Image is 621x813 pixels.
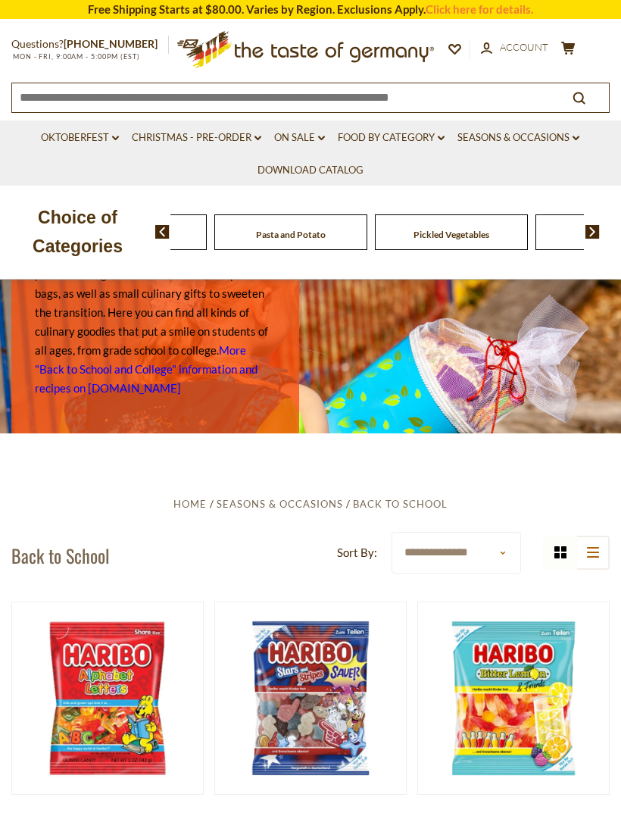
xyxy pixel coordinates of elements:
[481,39,548,56] a: Account
[35,343,257,395] a: More "Back to School and College" information and recipes on [DOMAIN_NAME]
[500,41,548,53] span: Account
[418,602,609,793] img: Haribo "Bitter Lemon & Friends” Gummy, 160g - Made in Germany
[257,162,364,179] a: Download Catalog
[413,229,489,240] a: Pickled Vegetables
[585,225,600,239] img: next arrow
[12,602,203,793] img: Haribo Alphabet Gummies in Bag - 5 oz. - DEAL
[132,130,261,146] a: Christmas - PRE-ORDER
[274,130,325,146] a: On Sale
[337,543,377,562] label: Sort By:
[426,2,533,16] a: Click here for details.
[41,130,119,146] a: Oktoberfest
[217,498,343,510] a: Seasons & Occasions
[215,602,406,793] img: Haribo "Stars and Stripes” Sour Gummies, 175g - Made in Germany
[457,130,579,146] a: Seasons & Occasions
[256,229,326,240] a: Pasta and Potato
[11,35,169,54] p: Questions?
[35,189,276,398] p: It is a custom in [GEOGRAPHIC_DATA] to present first-graders with a cone-shaped, decorative bag, ...
[11,52,140,61] span: MON - FRI, 9:00AM - 5:00PM (EST)
[11,544,110,567] h1: Back to School
[338,130,445,146] a: Food By Category
[155,225,170,239] img: previous arrow
[353,498,448,510] a: Back to School
[173,498,207,510] a: Home
[64,37,158,50] a: [PHONE_NUMBER]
